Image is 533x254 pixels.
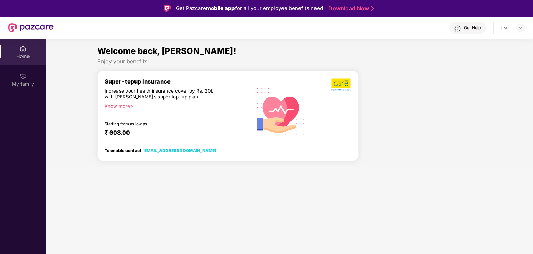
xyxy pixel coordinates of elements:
div: User [501,25,510,31]
div: Enjoy your benefits! [97,58,482,65]
div: Increase your health insurance cover by Rs. 20L with [PERSON_NAME]’s super top-up plan. [105,88,219,101]
img: svg+xml;base64,PHN2ZyBpZD0iSG9tZSIgeG1sbnM9Imh0dHA6Ly93d3cudzMub3JnLzIwMDAvc3ZnIiB3aWR0aD0iMjAiIG... [19,45,26,52]
div: Get Help [464,25,481,31]
img: b5dec4f62d2307b9de63beb79f102df3.png [331,78,351,91]
div: ₹ 608.00 [105,129,241,137]
img: Logo [164,5,171,12]
div: To enable contact [105,148,216,153]
img: svg+xml;base64,PHN2ZyBpZD0iSGVscC0zMngzMiIgeG1sbnM9Imh0dHA6Ly93d3cudzMub3JnLzIwMDAvc3ZnIiB3aWR0aD... [454,25,461,32]
img: svg+xml;base64,PHN2ZyB3aWR0aD0iMjAiIGhlaWdodD0iMjAiIHZpZXdCb3g9IjAgMCAyMCAyMCIgZmlsbD0ibm9uZSIgeG... [19,73,26,80]
span: right [130,105,134,109]
a: [EMAIL_ADDRESS][DOMAIN_NAME] [142,148,216,153]
strong: mobile app [206,5,235,11]
a: Download Now [328,5,372,12]
img: New Pazcare Logo [8,23,54,32]
div: Get Pazcare for all your employee benefits need [176,4,323,13]
div: Super-topup Insurance [105,78,248,85]
span: Welcome back, [PERSON_NAME]! [97,46,236,56]
div: Starting from as low as [105,121,219,126]
img: svg+xml;base64,PHN2ZyB4bWxucz0iaHR0cDovL3d3dy53My5vcmcvMjAwMC9zdmciIHhtbG5zOnhsaW5rPSJodHRwOi8vd3... [248,80,310,143]
img: svg+xml;base64,PHN2ZyBpZD0iRHJvcGRvd24tMzJ4MzIiIHhtbG5zPSJodHRwOi8vd3d3LnczLm9yZy8yMDAwL3N2ZyIgd2... [518,25,523,31]
div: Know more [105,103,244,108]
img: Stroke [371,5,374,12]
